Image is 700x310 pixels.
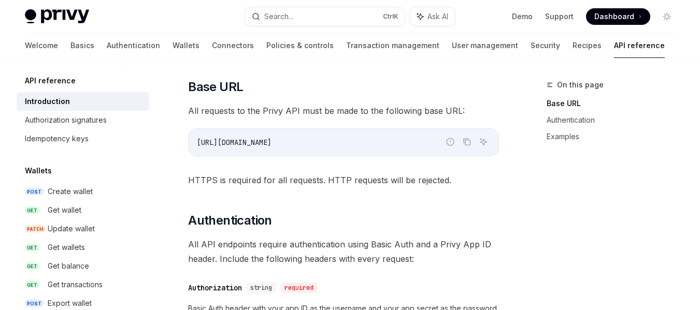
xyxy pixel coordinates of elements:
a: Security [531,33,560,58]
div: Get wallets [48,241,85,254]
span: GET [25,244,39,252]
a: Examples [547,128,683,145]
a: API reference [614,33,665,58]
a: GETGet transactions [17,275,149,294]
div: required [280,283,318,293]
a: Policies & controls [266,33,334,58]
div: Update wallet [48,223,95,235]
span: HTTPS is required for all requests. HTTP requests will be rejected. [188,173,499,187]
button: Ask AI [410,7,455,26]
button: Toggle dark mode [659,8,675,25]
a: Introduction [17,92,149,111]
span: All requests to the Privy API must be made to the following base URL: [188,104,499,118]
a: Support [545,11,574,22]
button: Report incorrect code [444,135,457,149]
button: Copy the contents from the code block [460,135,474,149]
span: Base URL [188,79,243,95]
div: Export wallet [48,297,92,309]
a: PATCHUpdate wallet [17,219,149,238]
div: Search... [264,10,293,23]
h5: Wallets [25,165,52,177]
a: POSTCreate wallet [17,182,149,201]
span: On this page [557,79,604,91]
div: Get transactions [48,278,103,291]
div: Introduction [25,95,70,108]
a: User management [452,33,518,58]
span: GET [25,262,39,270]
button: Ask AI [477,135,490,149]
span: Authentication [188,212,272,229]
a: Base URL [547,95,683,112]
span: Dashboard [594,11,634,22]
span: [URL][DOMAIN_NAME] [197,138,272,147]
span: POST [25,188,44,196]
span: GET [25,206,39,214]
a: Wallets [173,33,199,58]
a: Connectors [212,33,254,58]
button: Search...CtrlK [245,7,405,26]
a: GETGet wallets [17,238,149,257]
a: GETGet wallet [17,201,149,219]
a: Transaction management [346,33,439,58]
a: Authentication [547,112,683,128]
a: Welcome [25,33,58,58]
span: PATCH [25,225,46,233]
a: Authentication [107,33,160,58]
img: light logo [25,9,89,24]
a: Idempotency keys [17,129,149,148]
a: Recipes [573,33,602,58]
div: Authorization [188,283,242,293]
a: Dashboard [586,8,650,25]
span: All API endpoints require authentication using Basic Auth and a Privy App ID header. Include the ... [188,237,499,266]
div: Get balance [48,260,89,272]
a: Demo [512,11,533,22]
span: Ctrl K [383,12,398,21]
div: Create wallet [48,185,93,198]
span: POST [25,300,44,307]
span: Ask AI [427,11,448,22]
a: GETGet balance [17,257,149,275]
span: GET [25,281,39,289]
span: string [250,284,272,292]
a: Basics [70,33,94,58]
div: Idempotency keys [25,132,89,145]
h5: API reference [25,75,76,87]
div: Get wallet [48,204,81,216]
a: Authorization signatures [17,111,149,129]
div: Authorization signatures [25,114,107,126]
